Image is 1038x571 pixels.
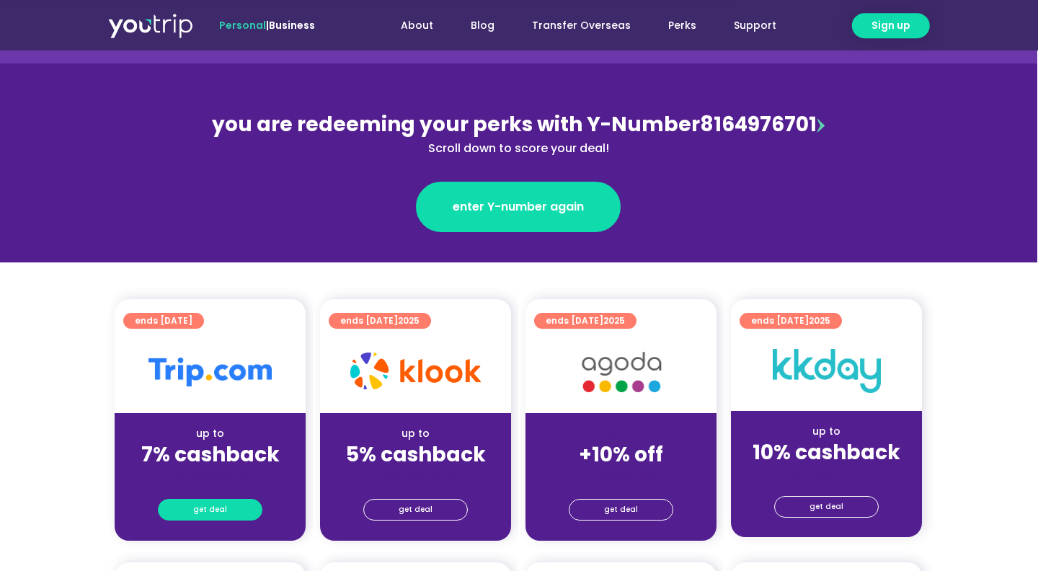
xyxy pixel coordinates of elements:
div: (for stays only) [742,466,910,481]
a: ends [DATE]2025 [740,313,842,329]
span: get deal [399,500,432,520]
a: Support [715,12,795,39]
div: 8164976701 [205,110,831,157]
div: Scroll down to score your deal! [205,140,831,157]
span: ends [DATE] [135,313,192,329]
div: (for stays only) [332,468,500,483]
div: up to [742,424,910,439]
a: get deal [774,496,879,518]
a: Business [269,18,315,32]
span: enter Y-number again [453,198,584,216]
span: ends [DATE] [546,313,625,329]
a: enter Y-number again [416,182,621,232]
div: up to [332,426,500,441]
a: get deal [158,499,262,521]
span: Personal [219,18,266,32]
span: get deal [809,497,843,517]
span: ends [DATE] [340,313,420,329]
strong: 5% cashback [346,441,486,469]
span: 2025 [398,314,420,327]
span: Sign up [871,18,910,33]
a: About [382,12,452,39]
a: Sign up [852,13,930,38]
div: up to [126,426,294,441]
a: ends [DATE]2025 [329,313,431,329]
a: ends [DATE]2025 [534,313,636,329]
div: (for stays only) [537,468,705,483]
div: (for stays only) [126,468,294,483]
span: get deal [604,500,638,520]
span: you are redeeming your perks with Y-Number [212,110,700,138]
a: ends [DATE] [123,313,204,329]
nav: Menu [354,12,795,39]
strong: 10% cashback [753,438,900,466]
strong: +10% off [579,441,663,469]
a: get deal [569,499,673,521]
span: ends [DATE] [751,313,830,329]
a: get deal [363,499,468,521]
a: Transfer Overseas [513,12,649,39]
span: up to [608,426,634,441]
strong: 7% cashback [141,441,280,469]
span: get deal [193,500,227,520]
span: | [219,18,315,32]
span: 2025 [809,314,830,327]
a: Blog [452,12,513,39]
a: Perks [649,12,715,39]
span: 2025 [603,314,625,327]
